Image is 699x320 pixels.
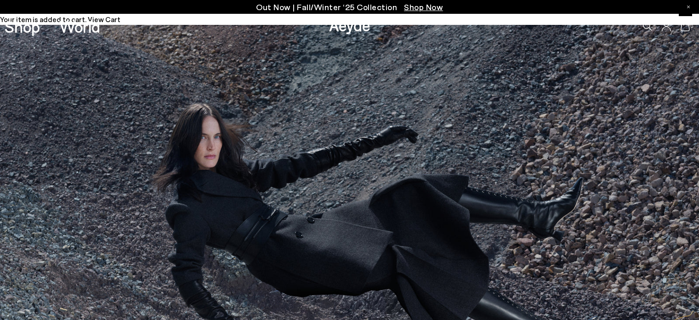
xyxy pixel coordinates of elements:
p: Out Now | Fall/Winter ‘25 Collection [256,1,443,13]
a: World [59,18,100,35]
span: 0 [690,24,694,29]
a: Shop [5,18,40,35]
a: Aeyde [329,15,370,35]
span: Navigate to /collections/new-in [404,2,443,12]
a: 0 [681,21,690,31]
